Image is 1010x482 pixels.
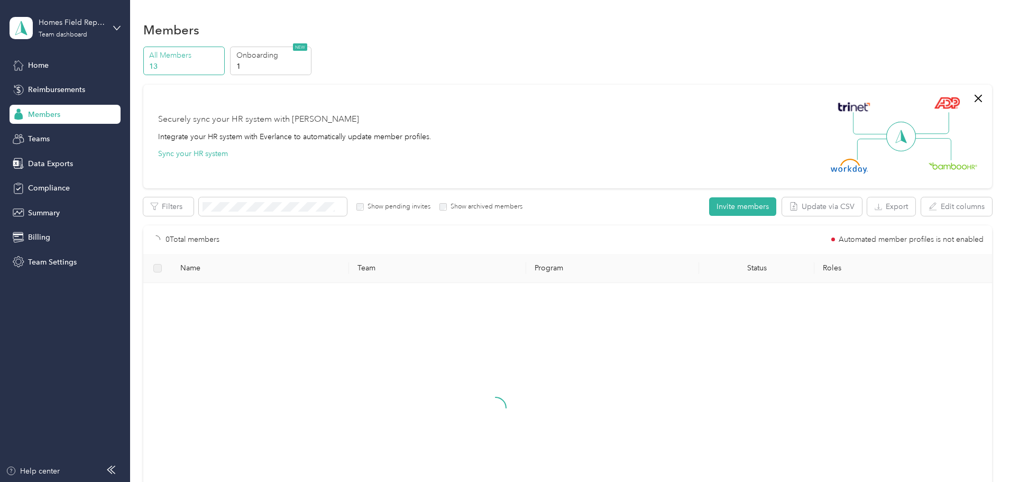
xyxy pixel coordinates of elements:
p: All Members [149,50,221,61]
span: Compliance [28,183,70,194]
button: Sync your HR system [158,148,228,159]
div: Integrate your HR system with Everlance to automatically update member profiles. [158,131,431,142]
div: Team dashboard [39,32,87,38]
iframe: Everlance-gr Chat Button Frame [951,423,1010,482]
span: Summary [28,207,60,219]
img: Line Left Up [853,112,890,135]
img: Trinet [835,99,873,114]
div: Homes Field Representatives [39,17,105,28]
button: Edit columns [921,197,992,216]
span: Automated member profiles is not enabled [839,236,984,243]
p: 0 Total members [166,234,219,245]
span: Billing [28,232,50,243]
img: ADP [934,97,960,109]
p: 13 [149,61,221,72]
button: Filters [143,197,194,216]
img: Line Left Down [857,138,894,160]
th: Program [526,254,699,283]
span: Data Exports [28,158,73,169]
span: Name [180,263,341,272]
span: Members [28,109,60,120]
label: Show archived members [447,202,522,212]
p: 1 [236,61,308,72]
img: Line Right Up [912,112,949,134]
img: Line Right Down [914,138,951,161]
img: Workday [831,159,868,174]
button: Export [867,197,915,216]
span: Reimbursements [28,84,85,95]
span: Home [28,60,49,71]
div: Securely sync your HR system with [PERSON_NAME] [158,113,359,126]
span: Team Settings [28,257,77,268]
img: BambooHR [929,162,977,169]
button: Invite members [709,197,776,216]
th: Team [349,254,526,283]
p: Onboarding [236,50,308,61]
th: Status [699,254,814,283]
span: NEW [293,43,307,51]
th: Name [172,254,349,283]
label: Show pending invites [364,202,430,212]
span: Teams [28,133,50,144]
h1: Members [143,24,199,35]
button: Help center [6,466,60,477]
button: Update via CSV [782,197,862,216]
th: Roles [814,254,991,283]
